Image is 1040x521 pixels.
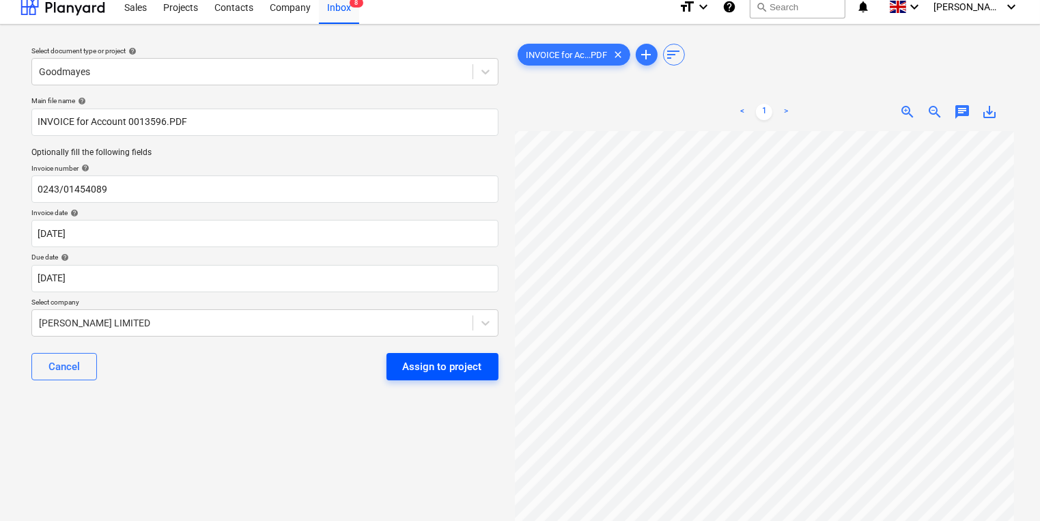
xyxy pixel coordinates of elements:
input: Main file name [31,109,498,136]
a: Page 1 is your current page [756,104,772,120]
input: Invoice number [31,175,498,203]
span: sort [666,46,682,63]
p: Optionally fill the following fields [31,147,498,158]
div: Invoice date [31,208,498,217]
span: help [68,209,79,217]
span: add [638,46,655,63]
iframe: Chat Widget [972,455,1040,521]
a: Previous page [734,104,750,120]
button: Assign to project [387,353,498,380]
div: Due date [31,253,498,262]
span: [PERSON_NAME] [933,1,1002,12]
div: Assign to project [403,358,482,376]
span: INVOICE for Ac...PDF [518,50,616,60]
span: chat [954,104,970,120]
p: Select company [31,298,498,309]
span: search [756,1,767,12]
div: Cancel [48,358,80,376]
input: Invoice date not specified [31,220,498,247]
span: help [75,97,86,105]
button: Cancel [31,353,97,380]
span: help [126,47,137,55]
span: help [79,164,89,172]
input: Due date not specified [31,265,498,292]
div: Invoice number [31,164,498,173]
div: Select document type or project [31,46,498,55]
span: clear [610,46,627,63]
span: zoom_in [899,104,916,120]
span: zoom_out [927,104,943,120]
span: save_alt [981,104,998,120]
div: Main file name [31,96,498,105]
a: Next page [778,104,794,120]
span: help [58,253,69,262]
div: INVOICE for Ac...PDF [518,44,630,66]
